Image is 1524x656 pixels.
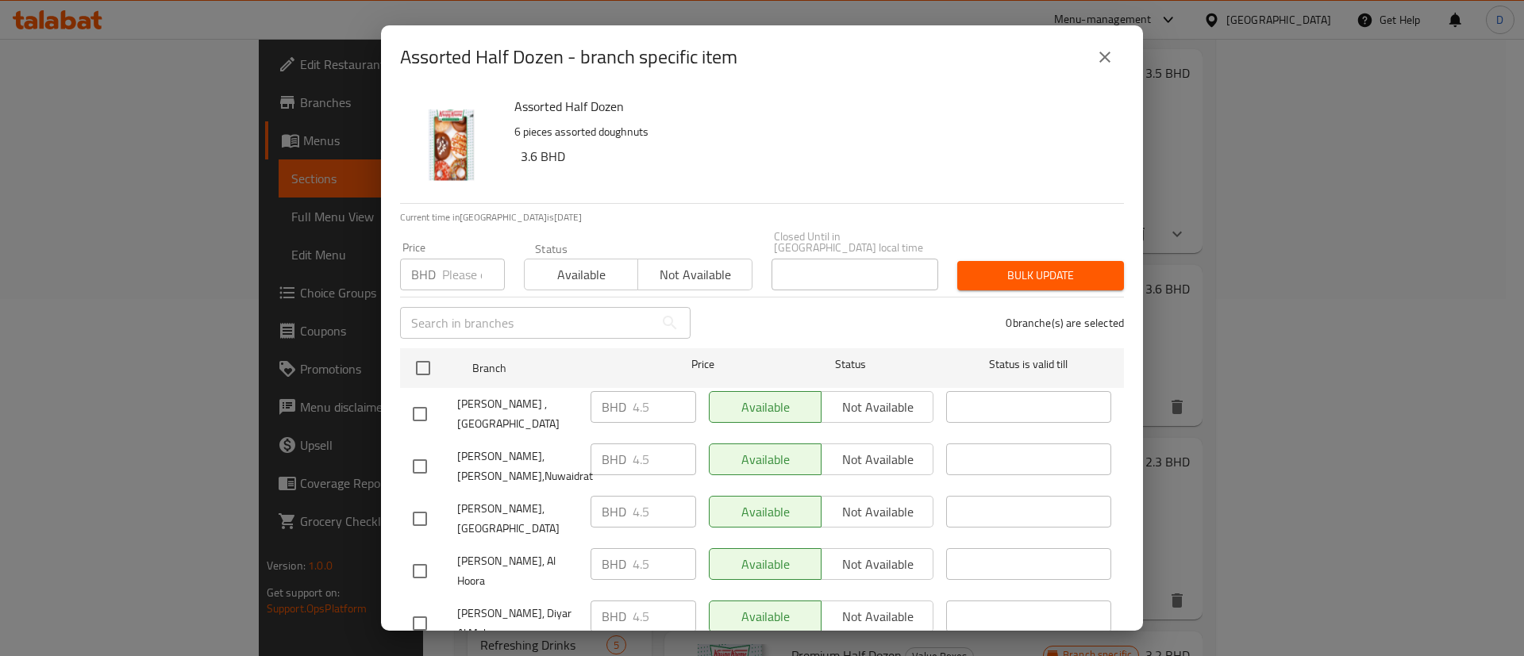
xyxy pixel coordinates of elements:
[411,265,436,284] p: BHD
[768,355,933,374] span: Status
[400,307,654,339] input: Search in branches
[602,397,626,416] p: BHD
[531,263,632,286] span: Available
[650,355,756,374] span: Price
[645,263,745,286] span: Not available
[633,443,696,475] input: Please enter price
[633,391,696,423] input: Please enter price
[970,266,1111,286] span: Bulk update
[1006,315,1124,331] p: 0 branche(s) are selected
[457,604,578,643] span: [PERSON_NAME], Diyar Al Muharraq
[633,600,696,632] input: Please enter price
[457,447,578,486] span: [PERSON_NAME], [PERSON_NAME],Nuwaidrat
[602,554,626,574] p: BHD
[1086,38,1124,76] button: close
[524,259,638,290] button: Available
[472,359,637,378] span: Branch
[514,95,1111,117] h6: Assorted Half Dozen
[633,548,696,580] input: Please enter price
[602,450,626,469] p: BHD
[457,499,578,539] span: [PERSON_NAME], [GEOGRAPHIC_DATA]
[637,259,752,290] button: Not available
[457,551,578,591] span: [PERSON_NAME], Al Hoora
[602,607,626,626] p: BHD
[946,355,1111,374] span: Status is valid till
[400,210,1124,224] p: Current time in [GEOGRAPHIC_DATA] is [DATE]
[521,145,1111,167] h6: 3.6 BHD
[514,122,1111,142] p: 6 pieces assorted doughnuts
[957,261,1124,290] button: Bulk update
[442,259,505,290] input: Please enter price
[633,496,696,527] input: Please enter price
[602,502,626,521] p: BHD
[457,394,578,434] span: [PERSON_NAME] , [GEOGRAPHIC_DATA]
[400,44,737,70] h2: Assorted Half Dozen - branch specific item
[400,95,502,197] img: Assorted Half Dozen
